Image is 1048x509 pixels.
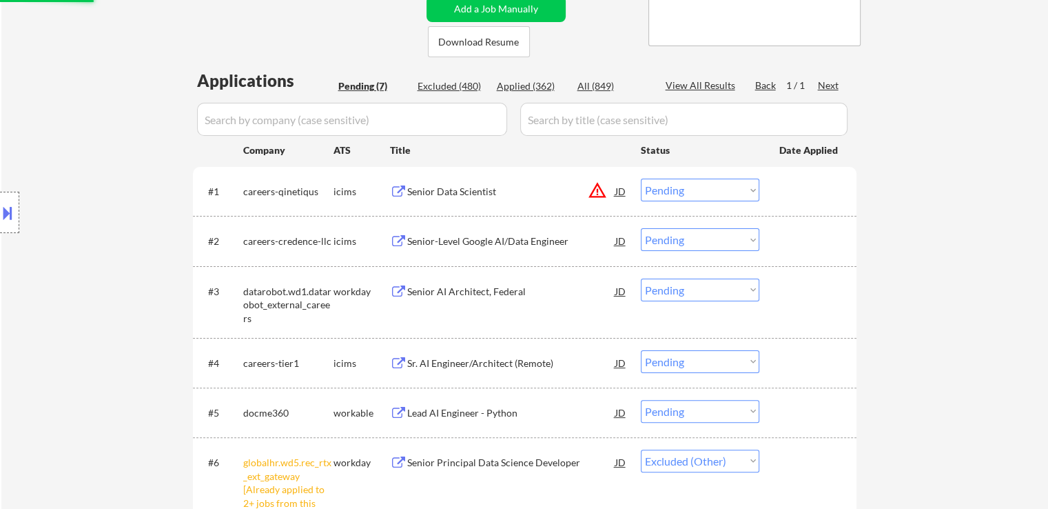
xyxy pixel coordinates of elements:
div: Back [755,79,777,92]
div: Senior Data Scientist [407,185,615,199]
div: JD [614,450,628,475]
div: Excluded (480) [418,79,486,93]
div: #5 [208,406,232,420]
div: icims [333,357,390,370]
div: workday [333,456,390,470]
div: datarobot.wd1.datarobot_external_careers [243,285,333,326]
div: careers-credence-llc [243,234,333,248]
div: #6 [208,456,232,470]
div: Title [390,143,628,157]
div: JD [614,350,628,375]
div: ATS [333,143,390,157]
div: icims [333,234,390,248]
input: Search by title (case sensitive) [520,103,847,136]
button: Download Resume [428,26,530,57]
button: warning_amber [588,181,607,200]
div: View All Results [666,79,739,92]
div: workday [333,285,390,299]
div: icims [333,185,390,199]
input: Search by company (case sensitive) [197,103,507,136]
div: Next [818,79,840,92]
div: 1 / 1 [786,79,818,92]
div: Senior AI Architect, Federal [407,285,615,299]
div: workable [333,406,390,420]
div: Sr. AI Engineer/Architect (Remote) [407,357,615,370]
div: careers-tier1 [243,357,333,370]
div: Applications [197,72,333,89]
div: docme360 [243,406,333,420]
div: Status [641,137,759,162]
div: Senior-Level Google AI/Data Engineer [407,234,615,248]
div: Date Applied [779,143,840,157]
div: JD [614,228,628,253]
div: Senior Principal Data Science Developer [407,456,615,470]
div: Company [243,143,333,157]
div: #4 [208,357,232,370]
div: JD [614,279,628,303]
div: Lead AI Engineer - Python [407,406,615,420]
div: Pending (7) [338,79,407,93]
div: JD [614,179,628,203]
div: JD [614,400,628,425]
div: All (849) [577,79,646,93]
div: Applied (362) [497,79,566,93]
div: careers-qinetiqus [243,185,333,199]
